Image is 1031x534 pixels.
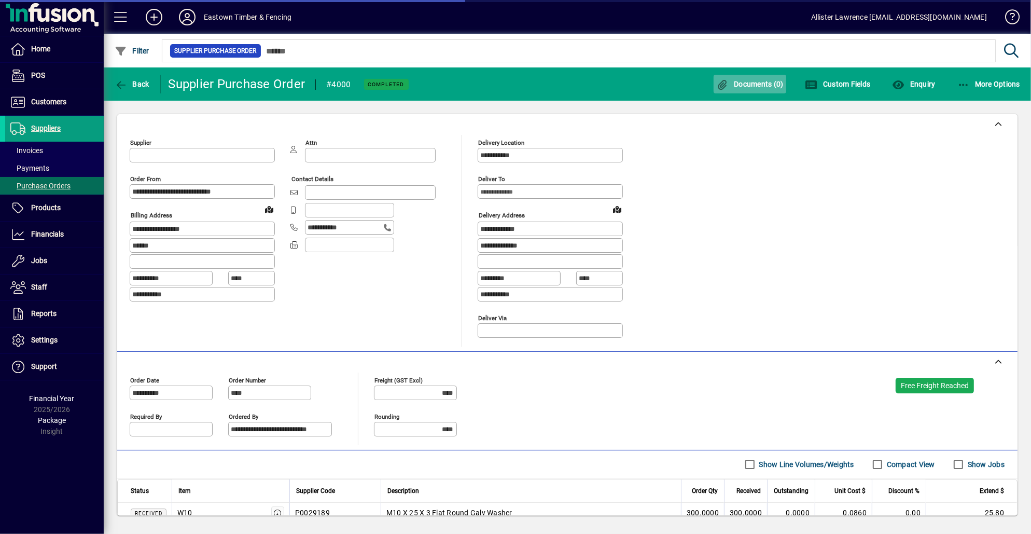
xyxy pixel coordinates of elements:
a: Purchase Orders [5,177,104,195]
span: Enquiry [892,80,935,88]
span: Customers [31,98,66,106]
span: Item [178,485,191,497]
a: Support [5,354,104,380]
a: Products [5,195,104,221]
a: Payments [5,159,104,177]
span: Free Freight Reached [901,381,969,390]
td: 300.0000 [681,503,724,524]
span: Filter [115,47,149,55]
span: Support [31,362,57,371]
div: Eastown Timber & Fencing [204,9,291,25]
td: 300.0000 [724,503,767,524]
span: Invoices [10,146,43,155]
span: Discount % [888,485,919,497]
a: Home [5,36,104,62]
mat-label: Ordered by [229,413,258,420]
mat-label: Delivery Location [478,139,524,146]
span: Completed [368,81,405,88]
mat-label: Freight (GST excl) [374,376,423,384]
a: Knowledge Base [997,2,1018,36]
span: Documents (0) [716,80,784,88]
mat-label: Order number [229,376,266,384]
div: Supplier Purchase Order [169,76,305,92]
span: Status [131,485,149,497]
div: #4000 [326,76,351,93]
span: More Options [957,80,1021,88]
span: Supplier Purchase Order [174,46,257,56]
button: More Options [955,75,1023,93]
button: Profile [171,8,204,26]
mat-label: Required by [130,413,162,420]
span: Jobs [31,256,47,265]
mat-label: Attn [305,139,317,146]
mat-label: Deliver via [478,314,507,321]
span: Outstanding [774,485,809,497]
a: Financials [5,222,104,248]
span: Financials [31,230,64,238]
button: Back [112,75,152,93]
td: 0.0000 [767,503,815,524]
app-page-header-button: Back [104,75,161,93]
a: Invoices [5,142,104,159]
mat-label: Order from [130,175,161,183]
mat-label: Order date [130,376,159,384]
span: Custom Fields [805,80,871,88]
button: Filter [112,42,152,60]
span: Home [31,45,50,53]
button: Documents (0) [714,75,786,93]
mat-label: Supplier [130,139,151,146]
a: Reports [5,301,104,327]
span: Products [31,203,61,212]
mat-label: Rounding [374,413,399,420]
label: Show Jobs [966,459,1005,470]
label: Show Line Volumes/Weights [757,459,854,470]
span: Purchase Orders [10,182,71,190]
span: Supplier Code [296,485,335,497]
a: Staff [5,275,104,300]
span: Reports [31,309,57,318]
span: Package [38,416,66,425]
td: P0029189 [289,503,381,524]
td: 0.00 [872,503,926,524]
span: Received [736,485,761,497]
a: POS [5,63,104,89]
span: Financial Year [30,394,75,403]
span: Description [387,485,419,497]
button: Enquiry [889,75,938,93]
div: Allister Lawrence [EMAIL_ADDRESS][DOMAIN_NAME] [811,9,987,25]
div: W10 [177,508,192,518]
td: 25.80 [926,503,1017,524]
a: Jobs [5,248,104,274]
span: POS [31,71,45,79]
button: Custom Fields [803,75,873,93]
a: View on map [609,201,625,217]
span: Unit Cost $ [834,485,866,497]
span: Suppliers [31,124,61,132]
span: Settings [31,336,58,344]
a: Settings [5,327,104,353]
label: Compact View [885,459,935,470]
span: M10 X 25 X 3 Flat Round Galv Washer [386,508,512,518]
span: Extend $ [980,485,1004,497]
span: Order Qty [692,485,718,497]
button: Add [137,8,171,26]
a: Customers [5,89,104,115]
span: Received [135,511,162,516]
td: 0.0860 [815,503,872,524]
a: View on map [261,201,277,217]
span: Staff [31,283,47,291]
mat-label: Deliver To [478,175,505,183]
span: Payments [10,164,49,172]
span: Back [115,80,149,88]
